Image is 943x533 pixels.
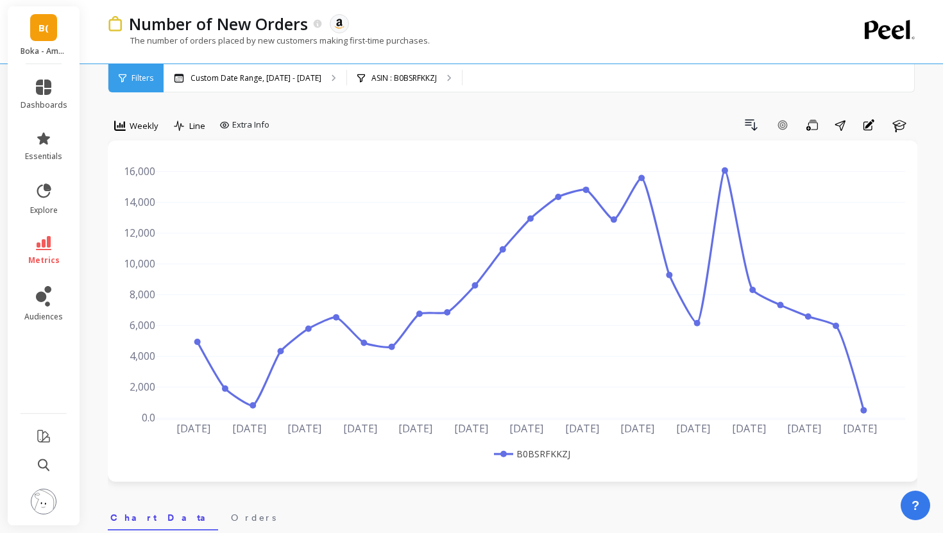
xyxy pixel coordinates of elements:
span: Extra Info [232,119,269,131]
img: profile picture [31,489,56,514]
span: Chart Data [110,511,216,524]
span: ? [912,496,919,514]
p: Number of New Orders [129,13,308,35]
span: dashboards [21,100,67,110]
nav: Tabs [108,501,917,530]
span: Weekly [130,120,158,132]
span: Line [189,120,205,132]
span: explore [30,205,58,216]
button: ? [901,491,930,520]
span: audiences [24,312,63,322]
span: essentials [25,151,62,162]
img: header icon [108,16,123,32]
p: ASIN : B0BSRFKKZJ [371,73,437,83]
span: Filters [132,73,153,83]
img: api.amazon.svg [334,18,345,30]
p: The number of orders placed by new customers making first-time purchases. [108,35,430,46]
span: Orders [231,511,276,524]
span: B( [38,21,49,35]
p: Custom Date Range, [DATE] - [DATE] [191,73,321,83]
p: Boka - Amazon (Essor) [21,46,67,56]
span: metrics [28,255,60,266]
